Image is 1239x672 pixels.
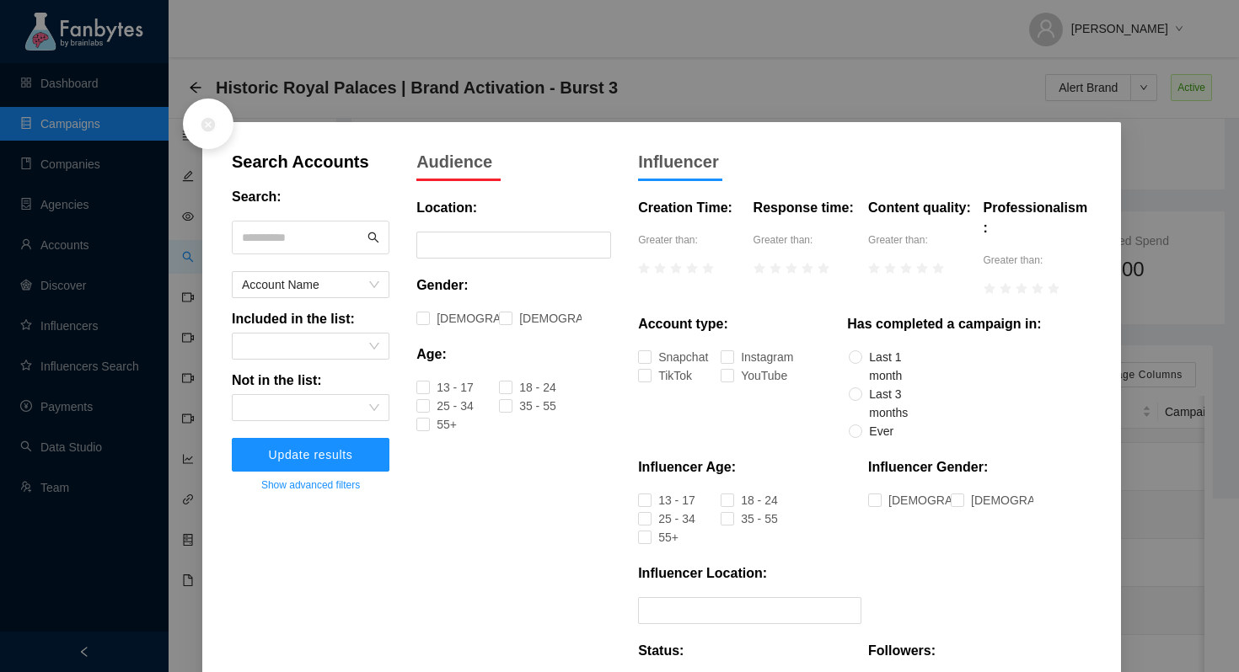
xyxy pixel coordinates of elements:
span: star [786,263,797,275]
span: star [702,263,714,275]
span: star [686,263,698,275]
span: star [1032,283,1043,295]
span: star [670,263,682,275]
span: star [932,263,944,275]
div: TikTok [658,366,669,385]
div: 13 - 17 [658,491,671,509]
span: Ever [862,422,900,440]
span: star [868,263,880,275]
p: Creation Time: [638,198,732,218]
span: star [984,283,995,295]
div: 25 - 34 [658,509,671,528]
p: Greater than: [868,232,976,248]
button: Show advanced filters [232,472,389,499]
span: search [367,232,379,243]
p: Has completed a campaign in: [847,314,1041,334]
div: 55+ [437,415,443,434]
p: Greater than: [984,252,1091,269]
p: Content quality: [868,198,971,218]
span: star [818,263,829,275]
span: star [1016,283,1027,295]
p: Influencer Location: [638,563,767,584]
span: star [770,263,781,275]
div: [DEMOGRAPHIC_DATA] [971,491,1015,509]
p: Greater than: [638,232,746,248]
div: 18 - 24 [519,378,532,397]
p: Professionalism: [984,198,1091,238]
span: Update results [269,448,353,461]
span: star [1048,283,1059,295]
span: close-circle [200,116,217,133]
div: 13 - 17 [437,378,449,397]
p: Status: [638,641,684,661]
div: [DEMOGRAPHIC_DATA] [888,491,932,509]
p: Response time: [754,198,854,218]
span: star [654,263,666,275]
p: Location: [416,198,477,218]
span: star [638,263,650,275]
p: Search: [232,187,282,207]
div: 18 - 24 [741,491,754,509]
p: Influencer Gender: [868,457,988,477]
p: Age: [416,344,447,365]
span: Last 3 months [862,385,931,422]
p: Gender: [416,275,468,296]
span: star [1000,283,1011,295]
div: [DEMOGRAPHIC_DATA] [519,309,563,328]
div: 25 - 34 [437,397,449,415]
div: 55+ [658,528,665,547]
span: Last 1 month [862,348,931,385]
p: Greater than: [754,232,861,248]
span: star [916,263,928,275]
div: Instagram [741,348,759,366]
div: [DEMOGRAPHIC_DATA] [437,309,480,328]
div: 35 - 55 [741,509,754,528]
span: Show advanced filters [261,477,360,493]
span: Account Name [242,272,379,297]
div: Snapchat [658,348,675,366]
span: star [802,263,813,275]
span: star [754,263,765,275]
p: Influencer Age: [638,457,736,477]
p: Followers: [868,641,936,661]
button: Update results [232,438,389,472]
p: Account type: [638,314,728,334]
div: 35 - 55 [519,397,532,415]
div: YouTube [741,366,756,385]
span: star [900,263,912,275]
span: star [884,263,896,275]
